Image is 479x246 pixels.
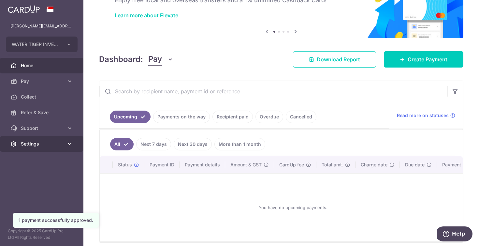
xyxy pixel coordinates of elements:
[384,51,463,68] a: Create Payment
[21,141,64,147] span: Settings
[12,41,60,48] span: WATER TIGER INVESTMENTS PTE. LTD.
[118,161,132,168] span: Status
[148,53,162,66] span: Pay
[108,179,479,236] div: You have no upcoming payments.
[10,23,73,29] p: [PERSON_NAME][EMAIL_ADDRESS][DOMAIN_NAME]
[153,111,210,123] a: Payments on the way
[322,161,343,168] span: Total amt.
[397,112,449,119] span: Read more on statuses
[21,78,64,85] span: Pay
[293,51,376,68] a: Download Report
[99,54,143,65] h4: Dashboard:
[405,161,425,168] span: Due date
[437,226,472,243] iframe: Opens a widget where you can find more information
[99,81,447,102] input: Search by recipient name, payment id or reference
[174,138,212,150] a: Next 30 days
[230,161,262,168] span: Amount & GST
[19,217,93,223] div: 1 payment successfully approved.
[21,62,64,69] span: Home
[144,156,180,173] th: Payment ID
[255,111,283,123] a: Overdue
[110,111,151,123] a: Upcoming
[408,55,447,63] span: Create Payment
[212,111,253,123] a: Recipient paid
[21,125,64,131] span: Support
[148,53,173,66] button: Pay
[279,161,304,168] span: CardUp fee
[397,112,455,119] a: Read more on statuses
[317,55,360,63] span: Download Report
[110,138,134,150] a: All
[180,156,225,173] th: Payment details
[136,138,171,150] a: Next 7 days
[21,94,64,100] span: Collect
[214,138,265,150] a: More than 1 month
[21,109,64,116] span: Refer & Save
[6,37,78,52] button: WATER TIGER INVESTMENTS PTE. LTD.
[115,12,178,19] a: Learn more about Elevate
[361,161,387,168] span: Charge date
[286,111,316,123] a: Cancelled
[8,5,40,13] img: CardUp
